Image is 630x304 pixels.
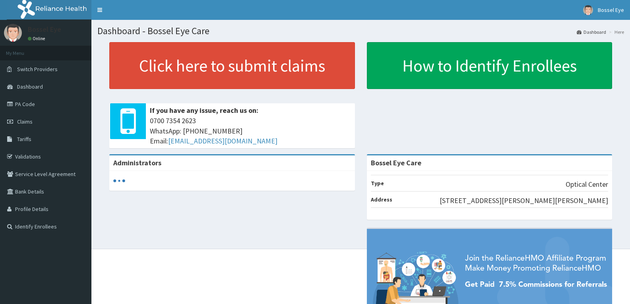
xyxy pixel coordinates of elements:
a: Dashboard [577,29,606,35]
a: Online [28,36,47,41]
p: Bossel Eye [28,26,61,33]
b: Administrators [113,158,161,167]
a: [EMAIL_ADDRESS][DOMAIN_NAME] [168,136,277,145]
b: If you have any issue, reach us on: [150,106,258,115]
a: How to Identify Enrollees [367,42,613,89]
b: Type [371,180,384,187]
img: User Image [583,5,593,15]
a: Click here to submit claims [109,42,355,89]
h1: Dashboard - Bossel Eye Care [97,26,624,36]
span: Dashboard [17,83,43,90]
li: Here [607,29,624,35]
span: 0700 7354 2623 WhatsApp: [PHONE_NUMBER] Email: [150,116,351,146]
span: Tariffs [17,136,31,143]
p: Optical Center [566,179,608,190]
b: Address [371,196,392,203]
span: Switch Providers [17,66,58,73]
p: [STREET_ADDRESS][PERSON_NAME][PERSON_NAME] [440,196,608,206]
svg: audio-loading [113,175,125,187]
img: User Image [4,24,22,42]
span: Bossel Eye [598,6,624,14]
span: Claims [17,118,33,125]
strong: Bossel Eye Care [371,158,421,167]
